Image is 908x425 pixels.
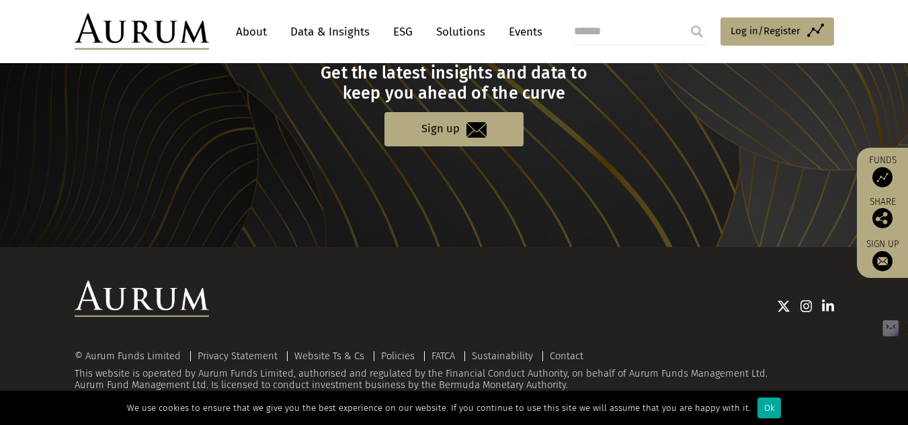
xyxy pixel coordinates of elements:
a: About [229,19,274,44]
img: Sign up to our newsletter [872,251,893,271]
a: Log in/Register [720,17,834,46]
a: Policies [381,350,415,362]
a: Privacy Statement [198,350,278,362]
div: This website is operated by Aurum Funds Limited, authorised and regulated by the Financial Conduc... [75,350,834,391]
div: Ok [757,397,781,418]
div: Share [864,197,901,228]
h3: Get the latest insights and data to keep you ahead of the curve [76,63,832,103]
span: Log in/Register [731,23,800,39]
img: Aurum [75,13,209,50]
a: FATCA [431,350,455,362]
a: Sign up [864,238,901,271]
img: Aurum Logo [75,281,209,317]
img: Twitter icon [777,299,790,313]
div: © Aurum Funds Limited [75,351,188,361]
img: Share this post [872,208,893,228]
a: Sustainability [472,350,533,362]
img: Linkedin icon [822,299,834,313]
img: Access Funds [872,167,893,187]
a: Events [502,19,542,44]
a: Contact [550,350,583,362]
img: Instagram icon [800,299,813,313]
a: Sign up [384,112,524,146]
a: Funds [864,154,901,187]
input: Submit [684,18,710,45]
a: Data & Insights [284,19,376,44]
a: Website Ts & Cs [294,350,364,362]
a: ESG [386,19,419,44]
a: Solutions [429,19,492,44]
